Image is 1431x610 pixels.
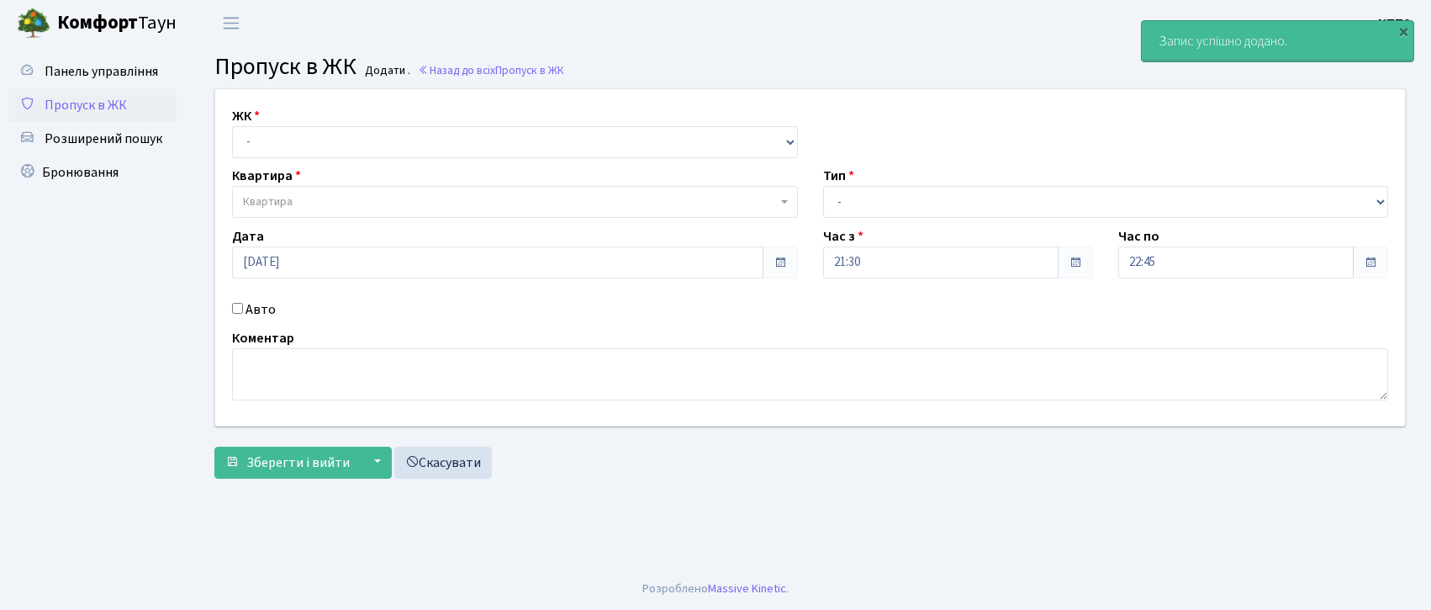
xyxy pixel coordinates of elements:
[232,328,294,348] label: Коментар
[495,62,564,78] span: Пропуск в ЖК
[1395,23,1412,40] div: ×
[418,62,564,78] a: Назад до всіхПропуск в ЖК
[17,7,50,40] img: logo.png
[1378,14,1411,33] b: КПП2
[42,163,119,182] span: Бронювання
[823,166,854,186] label: Тип
[1118,226,1159,247] label: Час по
[232,226,264,247] label: Дата
[246,300,276,320] label: Авто
[1378,13,1411,34] a: КПП2
[57,9,177,38] span: Таун
[8,88,177,122] a: Пропуск в ЖК
[362,64,410,78] small: Додати .
[642,580,789,598] div: Розроблено .
[823,226,863,247] label: Час з
[1142,21,1413,61] div: Запис успішно додано.
[394,447,492,479] a: Скасувати
[214,447,361,479] button: Зберегти і вийти
[8,55,177,88] a: Панель управління
[232,166,301,186] label: Квартира
[210,9,252,37] button: Переключити навігацію
[708,580,786,597] a: Massive Kinetic
[8,156,177,189] a: Бронювання
[8,122,177,156] a: Розширений пошук
[45,62,158,81] span: Панель управління
[45,130,162,148] span: Розширений пошук
[45,96,127,114] span: Пропуск в ЖК
[57,9,138,36] b: Комфорт
[214,50,356,83] span: Пропуск в ЖК
[232,106,260,126] label: ЖК
[243,194,293,210] span: Квартира
[246,454,350,472] span: Зберегти і вийти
